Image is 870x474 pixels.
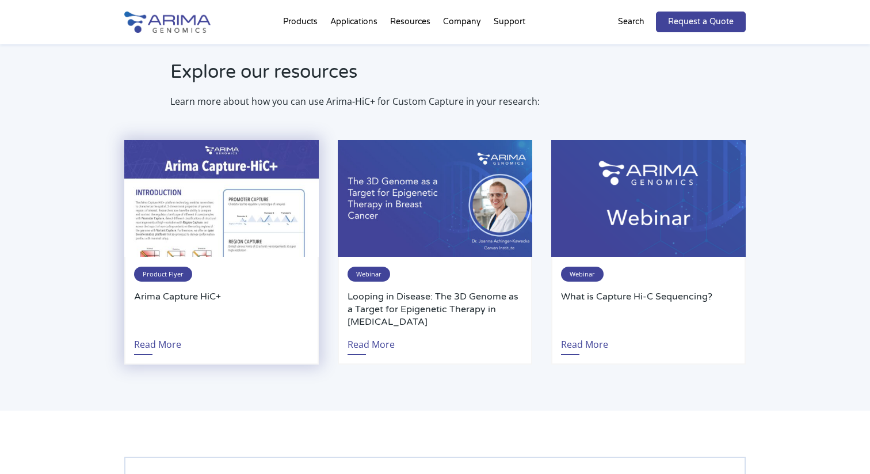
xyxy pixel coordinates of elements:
[252,142,353,153] span: What is your area of interest?
[252,95,270,105] span: State
[3,176,10,183] input: Capture Hi-C
[255,176,262,183] input: Gene Regulation
[656,12,746,32] a: Request a Quote
[348,328,395,355] a: Read More
[561,267,604,282] span: Webinar
[3,251,10,258] input: Arima Bioinformatics Platform
[265,190,304,200] span: Epigenetics
[3,221,10,228] input: Single-Cell Methyl-3C
[170,59,582,94] h2: Explore our resources
[13,250,116,260] span: Arima Bioinformatics Platform
[134,267,192,282] span: Product Flyer
[265,220,361,230] span: Structural Variant Discovery
[255,161,262,168] input: Genome Assembly
[265,175,322,185] span: Gene Regulation
[13,175,57,185] span: Capture Hi-C
[3,161,10,168] input: Hi-C
[3,236,10,243] input: Library Prep
[170,94,582,109] p: Learn more about how you can use Arima-HiC+ for Custom Capture in your research:
[255,221,262,228] input: Structural Variant Discovery
[265,160,329,170] span: Genome Assembly
[3,266,10,273] input: Other
[13,160,28,170] span: Hi-C
[252,1,288,11] span: Last name
[124,12,211,33] img: Arima-Genomics-logo
[338,140,532,257] img: Joanna-Achinger-Kawecka-Oncology-Webinar-500x300.jpg
[255,206,262,213] input: Human Health
[551,140,746,257] img: Arima-Webinar-500x300.png
[3,206,10,213] input: Hi-C for FFPE
[618,14,644,29] p: Search
[13,190,79,200] span: High Coverage Hi-C
[265,235,285,245] span: Other
[561,328,608,355] a: Read More
[348,290,522,328] a: Looping in Disease: The 3D Genome as a Target for Epigenetic Therapy in [MEDICAL_DATA]
[13,265,33,275] span: Other
[124,140,319,257] img: 53F84548-D337-4E6A-9616-D879F0650A99_1_201_a-500x300.jpeg
[348,267,390,282] span: Webinar
[134,328,181,355] a: Read More
[13,205,58,215] span: Hi-C for FFPE
[255,191,262,198] input: Epigenetics
[255,236,262,243] input: Other
[13,220,85,230] span: Single-Cell Methyl-3C
[561,290,736,328] a: What is Capture Hi-C Sequencing?
[13,235,55,245] span: Library Prep
[3,191,10,198] input: High Coverage Hi-C
[134,290,309,328] a: Arima Capture HiC+
[265,205,316,215] span: Human Health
